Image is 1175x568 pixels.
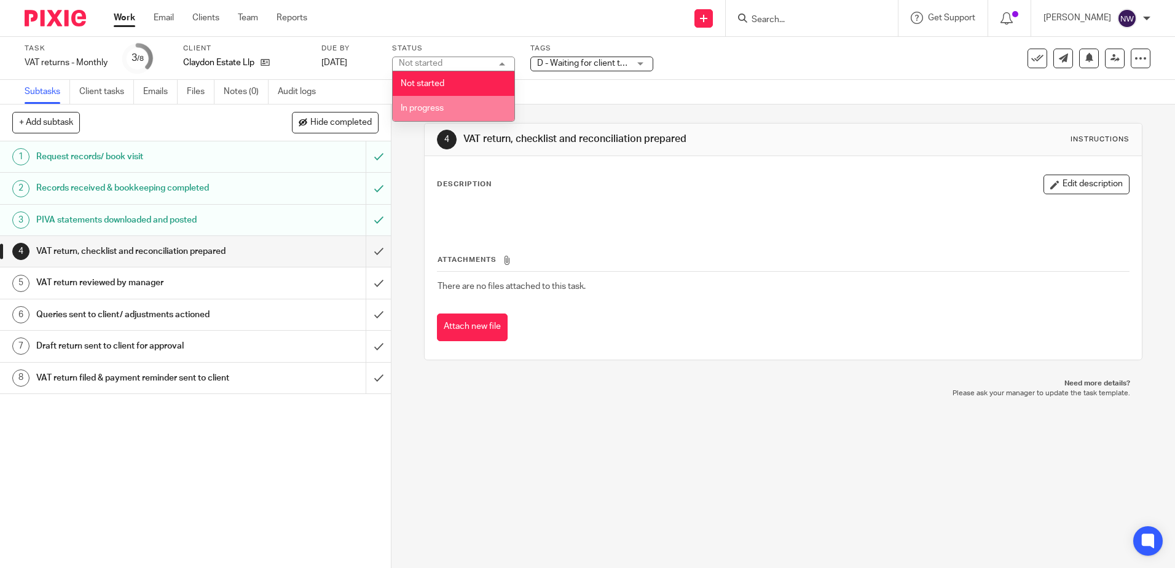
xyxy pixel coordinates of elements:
div: 3 [12,211,29,229]
h1: Request records/ book visit [36,148,248,166]
div: Instructions [1071,135,1130,144]
span: D - Waiting for client to answer queries [537,59,685,68]
img: Pixie [25,10,86,26]
a: Subtasks [25,80,70,104]
a: Email [154,12,174,24]
a: Notes (0) [224,80,269,104]
label: Task [25,44,108,53]
span: [DATE] [321,58,347,67]
h1: Draft return sent to client for approval [36,337,248,355]
a: Client tasks [79,80,134,104]
div: VAT returns - Monthly [25,57,108,69]
h1: PIVA statements downloaded and posted [36,211,248,229]
div: 8 [12,369,29,387]
p: [PERSON_NAME] [1043,12,1111,24]
h1: VAT return, checklist and reconciliation prepared [36,242,248,261]
a: Emails [143,80,178,104]
button: + Add subtask [12,112,80,133]
small: /8 [137,55,144,62]
span: There are no files attached to this task. [438,282,586,291]
p: Description [437,179,492,189]
span: In progress [401,104,444,112]
label: Status [392,44,515,53]
h1: VAT return, checklist and reconciliation prepared [463,133,809,146]
button: Edit description [1043,175,1130,194]
button: Attach new file [437,314,508,341]
h1: Records received & bookkeeping completed [36,179,248,197]
label: Client [183,44,306,53]
span: Attachments [438,256,497,263]
p: Please ask your manager to update the task template. [436,389,1130,398]
label: Due by [321,44,377,53]
span: Hide completed [310,118,372,128]
div: 4 [12,243,29,260]
div: 5 [12,275,29,292]
label: Tags [530,44,653,53]
h1: VAT return reviewed by manager [36,274,248,292]
a: Reports [277,12,307,24]
input: Search [750,15,861,26]
div: 7 [12,337,29,355]
a: Clients [192,12,219,24]
div: 1 [12,148,29,165]
a: Audit logs [278,80,325,104]
p: Need more details? [436,379,1130,389]
img: svg%3E [1117,9,1137,28]
span: Get Support [928,14,975,22]
div: 6 [12,306,29,323]
p: Claydon Estate Llp [183,57,254,69]
h1: VAT return filed & payment reminder sent to client [36,369,248,387]
a: Files [187,80,214,104]
div: 3 [132,51,144,65]
span: Not started [401,79,444,88]
h1: Queries sent to client/ adjustments actioned [36,306,248,324]
div: Not started [399,59,442,68]
a: Work [114,12,135,24]
div: 4 [437,130,457,149]
button: Hide completed [292,112,379,133]
a: Team [238,12,258,24]
div: 2 [12,180,29,197]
